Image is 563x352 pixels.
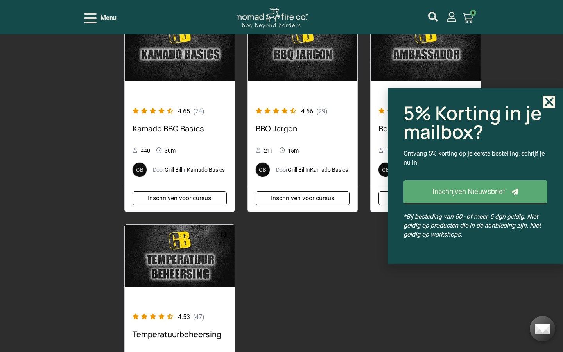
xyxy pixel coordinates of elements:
[453,8,483,28] a: 0
[133,329,221,339] a: Temperatuurbeheersing
[248,19,358,81] img: BBQ Jargon
[193,312,204,322] div: (47)
[428,12,438,22] a: mijn account
[133,123,204,134] a: Kamado BBQ Basics
[378,191,473,205] a: Inschrijven voor cursus
[378,163,393,177] a: GB
[403,149,547,167] p: Ontvang 5% korting op je eerste bestelling, schrijf je nu in!
[543,96,555,108] a: Close
[125,225,235,287] img: Temperatuurbeheersing
[256,123,298,134] a: BBQ Jargon
[165,147,176,154] span: 30m
[84,11,117,25] div: Open/Close Menu
[301,107,313,116] div: 4.66
[178,312,190,322] div: 4.53
[264,147,273,154] span: 211
[237,8,308,29] img: Nomad Logo
[133,163,147,177] a: GB
[470,10,476,16] span: 0
[403,104,547,141] h2: 5% Korting in je mailbox?
[178,107,190,116] div: 4.65
[371,19,481,81] img: Become an ambassador
[403,213,541,238] em: *Bij besteding van 60,- of meer, 5 dgn geldig. Niet geldig op producten die in de aanbieding zijn...
[256,191,350,205] a: Inschrijven voor cursus
[133,191,227,205] a: Inschrijven voor cursus
[125,19,235,81] img: Kamado BBQ Basics
[193,107,204,116] div: (74)
[387,147,396,154] span: 125
[446,12,457,22] a: mijn account
[100,13,117,23] span: Menu
[165,167,182,173] a: Grill Bill
[256,122,350,135] h3: BBQ Jargon
[403,180,547,204] a: Inschrijven Nieuwsbrief
[133,122,227,135] h3: Kamado BBQ Basics
[288,147,299,154] span: 15m
[378,122,473,135] h3: Become an ambassador
[256,163,270,177] a: GB
[133,328,227,341] h3: Temperatuurbeheersing
[141,147,150,154] span: 440
[276,165,348,174] div: Door In
[187,167,225,173] a: Kamado Basics
[316,107,328,116] div: (29)
[153,165,225,174] div: Door In
[288,167,305,173] a: Grill Bill
[310,167,348,173] a: Kamado Basics
[378,123,465,134] a: Become an ambassador
[432,188,505,195] span: Inschrijven Nieuwsbrief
